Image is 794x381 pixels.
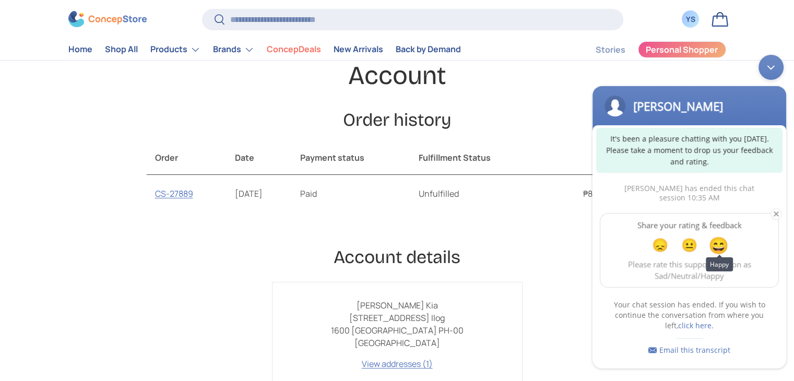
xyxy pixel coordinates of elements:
time: [DATE] [235,188,263,199]
a: YS [679,8,702,31]
td: Paid [292,175,410,212]
a: View addresses (1) [362,358,433,370]
summary: Products [144,39,207,60]
h2: Order history [147,109,648,132]
h2: Account details [147,246,648,269]
p: [PERSON_NAME] Kia [STREET_ADDRESS] Ilog 1600 [GEOGRAPHIC_DATA] PH-00 [GEOGRAPHIC_DATA] [289,299,505,349]
a: ConcepDeals [267,40,321,60]
img: ConcepStore [68,11,147,28]
a: Stories [596,40,625,60]
iframe: SalesIQ Chatwindow [587,50,791,374]
div: YS [685,14,696,25]
td: Unfulfilled [410,175,540,212]
span: Personal Shopper [646,46,718,54]
h1: Account [147,59,648,92]
th: Total [540,141,647,175]
a: Personal Shopper [638,41,726,58]
th: Payment status [292,141,410,175]
th: Order [147,141,227,175]
nav: Secondary [571,39,726,60]
td: ₱8,399.20 PHP [540,175,647,212]
a: Shop All [105,40,138,60]
summary: Brands [207,39,260,60]
nav: Primary [68,39,461,60]
a: Back by Demand [396,40,461,60]
a: CS-27889 [155,188,193,199]
a: New Arrivals [334,40,383,60]
th: Fulfillment Status [410,141,540,175]
th: Date [227,141,292,175]
a: Home [68,40,92,60]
